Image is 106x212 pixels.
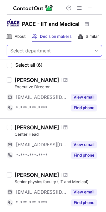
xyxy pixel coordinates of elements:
[71,199,97,206] button: Reveal Button
[22,20,79,28] h1: PACE - IIT and Medical
[15,131,102,137] div: Center Head
[86,34,99,39] span: Similar
[16,189,67,195] span: [EMAIL_ADDRESS][DOMAIN_NAME]
[7,16,20,30] img: 3b8a04f29bc20f7afc85a6d0f21625cc
[71,152,97,159] button: Reveal Button
[15,179,102,185] div: Senior physics faculty (IIT and Medical)
[16,94,67,100] span: [EMAIL_ADDRESS][DOMAIN_NAME]
[71,105,97,111] button: Reveal Button
[10,47,51,54] div: Select department
[13,4,53,12] img: ContactOut v5.3.10
[15,77,59,83] div: [PERSON_NAME]
[15,62,43,68] span: Select all (6)
[15,124,59,131] div: [PERSON_NAME]
[71,189,97,195] button: Reveal Button
[15,172,59,178] div: [PERSON_NAME]
[15,34,26,39] span: About
[40,34,71,39] span: Decision makers
[15,84,102,90] div: Executive Director
[71,141,97,148] button: Reveal Button
[16,142,67,148] span: [EMAIL_ADDRESS][DOMAIN_NAME]
[71,94,97,101] button: Reveal Button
